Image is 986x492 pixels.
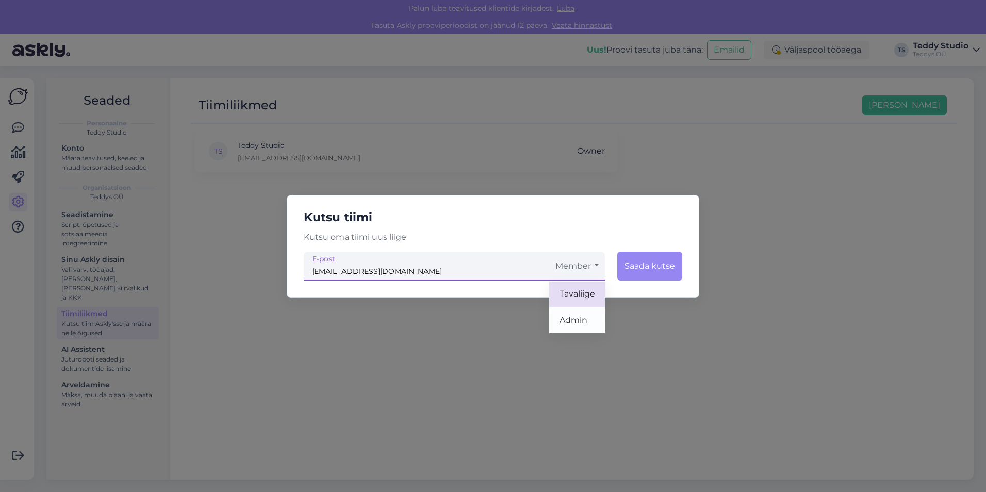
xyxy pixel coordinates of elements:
[295,208,691,227] h5: Kutsu tiimi
[295,231,691,243] p: Kutsu oma tiimi uus liige
[312,254,335,265] small: E-post
[304,252,549,281] input: work@email.com
[617,252,682,281] button: Saada kutse
[549,307,605,333] a: Admin
[549,252,605,281] button: Member
[549,282,605,307] a: Tavaliige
